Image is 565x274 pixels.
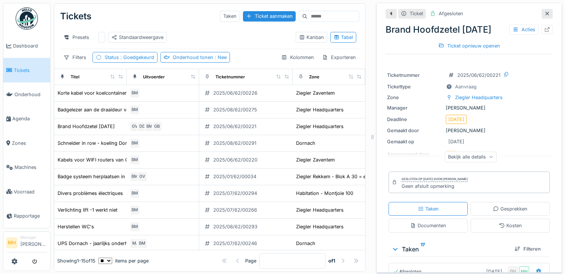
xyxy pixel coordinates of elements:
a: Onderhoud [3,82,50,107]
div: Presets [60,32,92,43]
div: Filteren [512,244,544,254]
div: Titel [71,74,79,80]
div: Brand Hoofdzetel [DATE] [386,23,553,36]
div: Acties [509,24,539,35]
div: 2025/08/62/00275 [213,106,257,113]
div: Standaardweergave [111,34,163,41]
div: BM [130,205,140,215]
div: Ticketnummer [215,74,245,80]
div: Zone [309,74,319,80]
span: Voorraad [14,188,47,195]
span: : Nee [213,55,227,60]
div: GV [130,121,140,132]
div: Status [105,54,154,61]
div: Filters [60,52,90,63]
div: Kanban [299,34,324,41]
div: 2025/06/62/00221 [213,123,256,130]
div: Taken [392,245,509,254]
div: Tabel [334,34,353,41]
div: Ziegler Headquarters [455,94,503,101]
div: BM [130,88,140,98]
a: MH Manager[PERSON_NAME] [6,235,47,252]
div: BM [130,105,140,115]
div: Tickets [60,7,91,26]
div: Kosten [499,222,522,229]
div: Dornach [296,140,315,147]
div: Afgesloten [439,10,463,17]
strong: of 1 [328,257,335,264]
div: Page [245,257,256,264]
a: Agenda [3,107,50,131]
img: Badge_color-CXgf-gQk.svg [16,7,38,30]
div: Aanvraag [455,83,477,90]
div: Tickettype [387,83,443,90]
div: Manager [387,104,443,111]
div: BM [130,222,140,232]
div: Kolommen [278,52,317,63]
div: UPS Dornach - jaarlijks onderhoud [58,240,137,247]
a: Tickets [3,58,50,82]
div: [PERSON_NAME] [387,104,551,111]
div: Ticket aanmaken [243,11,296,21]
div: Badge systeem herplaatsen in sas chauffeur dat in [DATE] werd verplaatst [58,173,226,180]
div: Verlichting lift -1 werkt niet [58,206,117,213]
div: Ticket [410,10,423,17]
sup: 17 [420,245,425,254]
div: Gemaakt door [387,127,443,134]
div: Ticketnummer [387,72,443,79]
div: Taken [220,11,240,22]
div: 2025/07/62/00266 [213,206,257,213]
div: Gesloten op [DATE] door [PERSON_NAME] [402,177,468,182]
div: 2025/06/62/00220 [213,156,257,163]
div: BM [130,138,140,149]
div: Ziegler Zaventem [296,156,335,163]
div: Gesprekken [493,205,527,212]
div: GB [152,121,162,132]
a: Rapportage [3,204,50,228]
div: 2025/01/62/00034 [213,173,256,180]
div: Gemaakt op [387,138,443,145]
div: Bekijk alle details [445,151,497,162]
span: Onderhoud [14,91,47,98]
div: Kabels voor WIFI routers van Crane [58,156,139,163]
span: Dashboard [13,42,47,49]
div: Ticket opnieuw openen [435,41,503,51]
div: Korte kabel voor koelcontainer [58,89,127,97]
div: Geen afsluit opmerking [402,183,468,190]
div: Deadline [387,116,443,123]
span: Machines [14,164,47,171]
div: Ziegler Headquarters [296,106,344,113]
div: Ziegler Zaventem [296,89,335,97]
div: Dornach [296,240,315,247]
div: 2025/06/62/00221 [457,72,500,79]
div: 2025/06/62/00226 [213,89,257,97]
div: [DATE] [448,138,464,145]
div: [DATE] [448,116,464,123]
li: MH [6,237,17,248]
div: M. [130,238,140,249]
div: BM [137,238,147,249]
div: BM [130,172,140,182]
div: Taken [418,205,439,212]
div: Herstellen WC's [58,223,94,230]
a: Zones [3,131,50,155]
div: 2025/08/62/00293 [213,223,257,230]
div: Uitvoerder [143,74,165,80]
div: Divers problèmes électriques [58,190,123,197]
span: Tickets [14,67,47,74]
div: [PERSON_NAME] [387,127,551,134]
div: 2025/07/62/00294 [213,190,257,197]
div: items per page [98,257,149,264]
div: Ziegler Rekkem - Blok A 30 = ex DSV [296,173,380,180]
span: Rapportage [14,212,47,219]
div: Manager [20,235,47,240]
a: Dashboard [3,34,50,58]
div: Brand Hoofdzetel [DATE] [58,123,115,130]
div: Exporteren [319,52,359,63]
a: Voorraad [3,179,50,203]
div: BM [130,188,140,199]
li: [PERSON_NAME] [20,235,47,251]
div: 2025/08/62/00291 [213,140,256,147]
span: : Goedgekeurd [119,55,154,60]
a: Machines [3,155,50,179]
